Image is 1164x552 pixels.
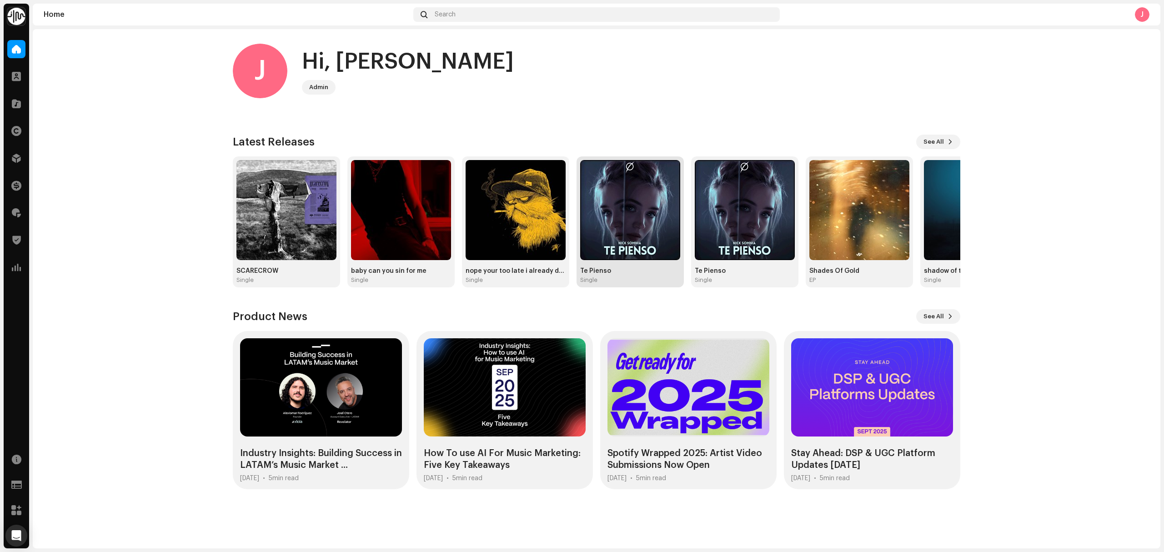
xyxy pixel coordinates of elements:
div: 5 [636,475,666,482]
div: 5 [820,475,850,482]
div: 5 [452,475,482,482]
div: • [814,475,816,482]
div: [DATE] [791,475,810,482]
div: shadow of the past [924,267,1024,275]
img: 0f74c21f-6d1c-4dbc-9196-dbddad53419e [7,7,25,25]
img: d7aee7de-2114-4705-9d18-058d5a3a78bb [351,160,451,260]
div: • [447,475,449,482]
div: Single [466,276,483,284]
img: b0474ebe-f4d5-478d-85ed-0ac97ac6cce6 [466,160,566,260]
img: 4a212639-5fb7-488d-8f41-ab833f66f380 [580,160,680,260]
div: Single [580,276,597,284]
div: How To use AI For Music Marketing: Five Key Takeaways [424,447,586,471]
button: See All [916,309,960,324]
div: • [263,475,265,482]
div: Home [44,11,410,18]
div: Industry Insights: Building Success in LATAM’s Music Market ... [240,447,402,471]
div: 5 [269,475,299,482]
h3: Product News [233,309,307,324]
div: Spotify Wrapped 2025: Artist Video Submissions Now Open [607,447,769,471]
span: See All [923,307,944,326]
div: J [1135,7,1149,22]
div: Te Pienso [580,267,680,275]
div: EP [809,276,816,284]
div: Single [351,276,368,284]
div: baby can you sin for me [351,267,451,275]
h3: Latest Releases [233,135,315,149]
button: See All [916,135,960,149]
div: [DATE] [240,475,259,482]
div: Open Intercom Messenger [5,525,27,547]
img: 40c26d95-7168-4b02-89b2-845527566e26 [809,160,909,260]
div: nope your too late i already died funk [466,267,566,275]
div: Single [924,276,941,284]
img: f74c082d-70d7-45c3-b808-78e8ac4bee5e [924,160,1024,260]
span: See All [923,133,944,151]
img: ee8d8416-d893-4684-beb7-5b43a7ce9cfc [236,160,336,260]
div: [DATE] [424,475,443,482]
span: min read [272,475,299,482]
div: Shades Of Gold [809,267,909,275]
span: min read [640,475,666,482]
div: Hi, [PERSON_NAME] [302,47,514,76]
div: Te Pienso [695,267,795,275]
div: [DATE] [607,475,627,482]
div: Admin [309,82,328,93]
div: Single [695,276,712,284]
div: SCARECROW [236,267,336,275]
img: a03a4077-f668-43c1-852d-87bcf5785a5b [695,160,795,260]
span: min read [823,475,850,482]
div: Stay Ahead: DSP & UGC Platform Updates [DATE] [791,447,953,471]
span: min read [456,475,482,482]
div: J [233,44,287,98]
div: • [630,475,632,482]
div: Single [236,276,254,284]
span: Search [435,11,456,18]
